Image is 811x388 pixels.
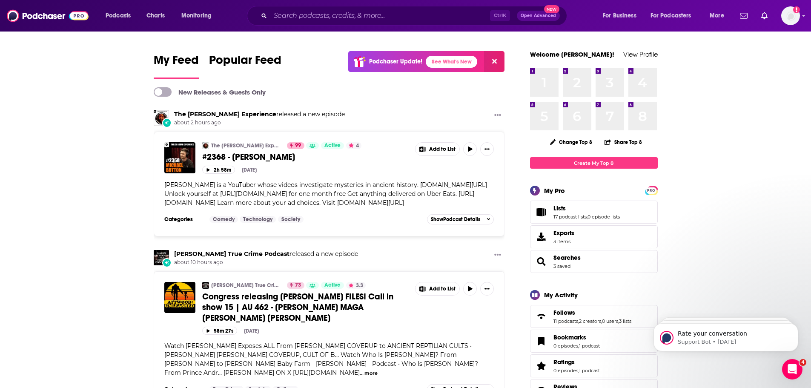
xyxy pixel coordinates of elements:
span: PRO [646,187,656,194]
div: New Episode [162,118,172,127]
a: 11 podcasts [553,318,578,324]
span: Exports [553,229,574,237]
span: , [578,368,579,374]
span: Searches [553,254,581,262]
span: Bookmarks [553,333,586,341]
span: Bookmarks [530,330,658,353]
a: Follows [533,310,550,322]
a: Active [321,282,344,289]
img: Shaun Attwoods True Crime Podcast [154,250,169,265]
a: Bookmarks [553,333,600,341]
button: Show More Button [491,110,504,121]
span: Add to List [429,286,456,292]
iframe: Intercom live chat [782,359,802,379]
a: [PERSON_NAME] True Crime Podcast [211,282,281,289]
span: My Feed [154,53,199,72]
span: Searches [530,250,658,273]
a: The Joe Rogan Experience [202,142,209,149]
span: 4 [800,359,806,366]
a: Shaun Attwoods True Crime Podcast [174,250,289,258]
h3: released a new episode [174,250,358,258]
img: Podchaser - Follow, Share and Rate Podcasts [7,8,89,24]
a: Lists [533,206,550,218]
button: Show More Button [416,282,460,295]
a: 0 users [602,318,618,324]
span: Follows [530,305,658,328]
a: Congress releasing [PERSON_NAME] FILES! Call in show 15 | AU 462 - [PERSON_NAME] MAGA [PERSON_NAM... [202,291,409,323]
button: Show More Button [491,250,504,261]
span: #2368 - [PERSON_NAME] [202,152,295,162]
button: Change Top 8 [545,137,598,147]
a: 99 [287,142,304,149]
img: Shaun Attwoods True Crime Podcast [202,282,209,289]
span: Add to List [429,146,456,152]
button: Show More Button [480,142,494,156]
button: Open AdvancedNew [517,11,560,21]
a: 1 podcast [579,343,600,349]
input: Search podcasts, credits, & more... [270,9,490,23]
span: , [601,318,602,324]
a: Comedy [209,216,238,223]
a: Follows [553,309,631,316]
span: Watch [PERSON_NAME] Exposes ALL From [PERSON_NAME] COVERUP to ANCIENT REPTILIAN CULTS • [PERSON_N... [164,342,478,377]
svg: Add a profile image [793,6,800,13]
a: Active [321,142,344,149]
a: Show notifications dropdown [736,9,751,23]
img: Congress releasing EPSTEIN FILES! Call in show 15 | AU 462 - Trump MAGA Maxwell Bill Barr [164,282,195,313]
a: Ratings [553,358,600,366]
a: 73 [287,282,304,289]
p: Podchaser Update! [369,58,422,65]
span: Congress releasing [PERSON_NAME] FILES! Call in show 15 | AU 462 - [PERSON_NAME] MAGA [PERSON_NAM... [202,291,393,323]
a: Create My Top 8 [530,157,658,169]
span: Popular Feed [209,53,281,72]
span: Active [324,141,341,150]
span: For Business [603,10,636,22]
a: 3 lists [619,318,631,324]
span: Show Podcast Details [431,216,480,222]
a: Searches [533,256,550,267]
span: For Podcasters [651,10,691,22]
span: Ctrl K [490,10,510,21]
a: 17 podcast lists [553,214,587,220]
a: 3 saved [553,263,570,269]
div: Search podcasts, credits, & more... [255,6,575,26]
button: open menu [645,9,704,23]
button: open menu [175,9,223,23]
a: Charts [141,9,170,23]
a: Society [278,216,304,223]
button: 58m 27s [202,327,237,335]
div: [DATE] [242,167,257,173]
button: open menu [704,9,735,23]
span: Charts [146,10,165,22]
span: Ratings [530,354,658,377]
button: Show profile menu [781,6,800,25]
span: Exports [533,231,550,243]
a: Bookmarks [533,335,550,347]
a: The Joe Rogan Experience [174,110,276,118]
span: 99 [295,141,301,150]
a: Welcome [PERSON_NAME]! [530,50,614,58]
button: more [364,370,378,377]
h3: released a new episode [174,110,345,118]
span: ... [360,369,364,377]
a: 0 episode lists [587,214,620,220]
a: Show notifications dropdown [758,9,771,23]
span: Lists [530,201,658,224]
a: Lists [553,204,620,212]
div: My Activity [544,291,578,299]
button: open menu [597,9,647,23]
div: [DATE] [244,328,259,334]
span: 3 items [553,239,574,244]
a: #2368 - [PERSON_NAME] [202,152,409,162]
button: open menu [100,9,142,23]
span: Follows [553,309,575,316]
a: 0 episodes [553,343,578,349]
button: 2h 58m [202,166,235,174]
button: ShowPodcast Details [427,214,494,224]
